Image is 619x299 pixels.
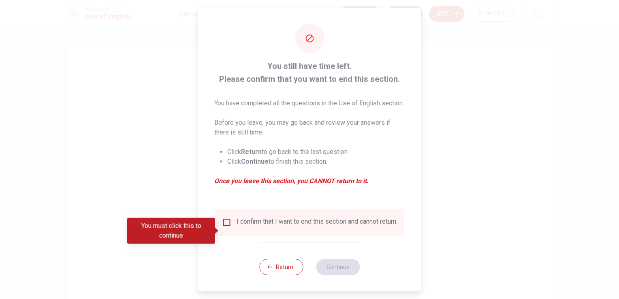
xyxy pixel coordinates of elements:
span: You still have time left. Please confirm that you want to end this section. [214,60,405,85]
div: You must click this to continue [127,218,215,244]
p: You have completed all the questions in the Use of English section. [214,98,405,108]
button: Continue [316,259,360,275]
p: Before you leave, you may go back and review your answers if there is still time. [214,118,405,137]
strong: Return [241,148,262,156]
button: Return [259,259,303,275]
span: You must click this to continue [222,218,232,227]
div: I confirm that I want to end this section and cannot return. [237,218,397,227]
li: Click to finish this section. [227,157,405,167]
strong: Continue [241,158,269,165]
em: Once you leave this section, you CANNOT return to it. [214,176,405,186]
li: Click to go back to the last question [227,147,405,157]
